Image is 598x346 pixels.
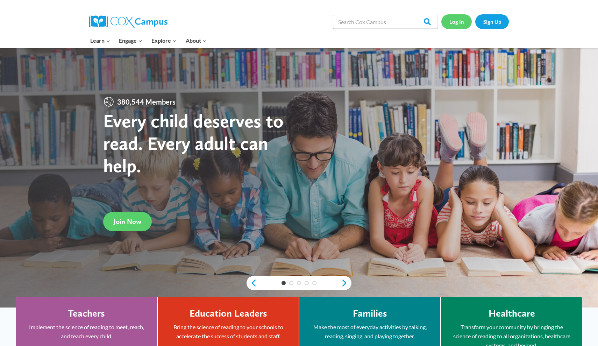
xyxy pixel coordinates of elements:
[353,308,387,319] h4: Families
[333,15,438,29] input: Search Cox Campus
[282,281,286,285] a: 1
[114,217,141,226] span: Join Now
[297,281,301,285] a: 3
[103,212,152,231] a: Join Now
[115,33,147,48] button: Child menu of Engage
[475,14,509,29] a: Sign Up
[168,323,288,340] p: Bring the science of reading to your schools to accelerate the success of students and staff.
[147,33,181,48] button: Child menu of Explore
[68,308,105,319] h4: Teachers
[247,276,351,290] div: content slider buttons
[305,281,309,285] a: 4
[86,33,115,48] button: Child menu of Learn
[103,110,284,176] strong: Every child deserves to read. Every adult can help.
[341,279,351,287] a: next
[86,33,211,48] nav: Primary Navigation
[441,14,509,29] nav: Secondary Navigation
[181,33,211,48] button: Child menu of About
[489,308,535,319] h4: Healthcare
[89,15,168,28] img: Cox Campus
[441,14,472,29] a: Log In
[26,323,147,340] p: Implement the science of reading to meet, reach, and teach every child.
[289,281,293,285] a: 2
[114,96,178,107] span: 380,544 Members
[312,281,316,285] a: 5
[247,279,257,287] a: previous
[190,308,267,319] h4: Education Leaders
[310,323,430,340] p: Make the most of everyday activities by talking, reading, singing, and playing together.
